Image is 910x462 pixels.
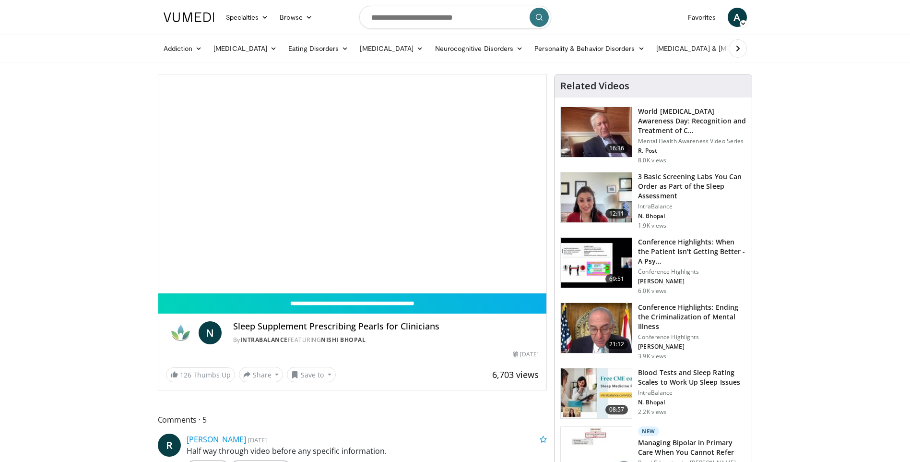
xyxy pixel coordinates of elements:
[561,303,632,353] img: 1419e6f0-d69a-482b-b3ae-1573189bf46e.150x105_q85_crop-smart_upscale.jpg
[605,209,628,219] span: 12:11
[180,370,191,379] span: 126
[728,8,747,27] a: A
[638,333,746,341] p: Conference Highlights
[638,157,666,164] p: 8.0K views
[638,389,746,397] p: IntraBalance
[158,39,208,58] a: Addiction
[638,438,746,457] h3: Managing Bipolar in Primary Care When You Cannot Refer
[239,367,284,382] button: Share
[638,343,746,351] p: [PERSON_NAME]
[560,237,746,295] a: 69:51 Conference Highlights: When the Patient Isn't Getting Better - A Psy… Conference Highlights...
[605,274,628,284] span: 69:51
[208,39,283,58] a: [MEDICAL_DATA]
[233,321,539,332] h4: Sleep Supplement Prescribing Pearls for Clinicians
[240,336,288,344] a: IntraBalance
[605,144,628,153] span: 16:36
[158,434,181,457] a: R
[187,434,246,445] a: [PERSON_NAME]
[513,350,539,359] div: [DATE]
[561,238,632,288] img: 4362ec9e-0993-4580-bfd4-8e18d57e1d49.150x105_q85_crop-smart_upscale.jpg
[529,39,650,58] a: Personality & Behavior Disorders
[638,408,666,416] p: 2.2K views
[638,287,666,295] p: 6.0K views
[233,336,539,344] div: By FEATURING
[560,172,746,230] a: 12:11 3 Basic Screening Labs You Can Order as Part of the Sleep Assessment IntraBalance N. Bhopal...
[287,367,336,382] button: Save to
[638,147,746,155] p: R. Post
[638,237,746,266] h3: Conference Highlights: When the Patient Isn't Getting Better - A Psy…
[274,8,318,27] a: Browse
[605,405,628,414] span: 08:57
[560,107,746,164] a: 16:36 World [MEDICAL_DATA] Awareness Day: Recognition and Treatment of C… Mental Health Awareness...
[638,426,659,436] p: New
[166,321,195,344] img: IntraBalance
[248,436,267,444] small: [DATE]
[561,172,632,222] img: 9fb304be-515e-4deb-846e-47615c91f0d6.150x105_q85_crop-smart_upscale.jpg
[638,107,746,135] h3: World [MEDICAL_DATA] Awareness Day: Recognition and Treatment of C…
[560,368,746,419] a: 08:57 Blood Tests and Sleep Rating Scales to Work Up Sleep Issues IntraBalance N. Bhopal 2.2K views
[492,369,539,380] span: 6,703 views
[560,80,629,92] h4: Related Videos
[650,39,788,58] a: [MEDICAL_DATA] & [MEDICAL_DATA]
[187,445,547,457] p: Half way through video before any specific information.
[638,203,746,210] p: IntraBalance
[605,340,628,349] span: 21:12
[638,399,746,406] p: N. Bhopal
[158,74,547,293] video-js: Video Player
[199,321,222,344] a: N
[359,6,551,29] input: Search topics, interventions
[682,8,722,27] a: Favorites
[283,39,354,58] a: Eating Disorders
[638,278,746,285] p: [PERSON_NAME]
[638,368,746,387] h3: Blood Tests and Sleep Rating Scales to Work Up Sleep Issues
[354,39,429,58] a: [MEDICAL_DATA]
[638,268,746,276] p: Conference Highlights
[638,222,666,230] p: 1.9K views
[638,137,746,145] p: Mental Health Awareness Video Series
[638,172,746,201] h3: 3 Basic Screening Labs You Can Order as Part of the Sleep Assessment
[561,107,632,157] img: dad9b3bb-f8af-4dab-abc0-c3e0a61b252e.150x105_q85_crop-smart_upscale.jpg
[638,353,666,360] p: 3.9K views
[429,39,529,58] a: Neurocognitive Disorders
[561,368,632,418] img: 247ca3b2-fc43-4042-8c3d-b42db022ef6a.150x105_q85_crop-smart_upscale.jpg
[638,303,746,331] h3: Conference Highlights: Ending the Criminalization of Mental Illness
[220,8,274,27] a: Specialties
[164,12,214,22] img: VuMedi Logo
[166,367,235,382] a: 126 Thumbs Up
[560,303,746,360] a: 21:12 Conference Highlights: Ending the Criminalization of Mental Illness Conference Highlights [...
[158,413,547,426] span: Comments 5
[638,212,746,220] p: N. Bhopal
[321,336,366,344] a: Nishi Bhopal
